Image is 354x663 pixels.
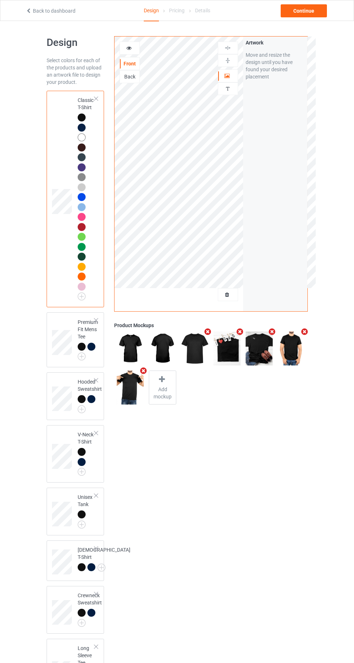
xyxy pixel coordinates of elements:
img: heather_texture.png [78,173,86,181]
img: svg+xml;base64,PD94bWwgdmVyc2lvbj0iMS4wIiBlbmNvZGluZz0iVVRGLTgiPz4KPHN2ZyB3aWR0aD0iMjJweCIgaGVpZ2... [78,468,86,476]
div: Classic T-Shirt [47,91,104,307]
div: Continue [281,4,327,17]
div: Design [144,0,159,21]
img: svg%3E%0A [224,85,231,92]
div: V-Neck T-Shirt [78,431,95,473]
img: regular.jpg [117,371,144,405]
div: [DEMOGRAPHIC_DATA] T-Shirt [78,546,130,571]
img: regular.jpg [181,331,208,365]
img: regular.jpg [246,331,273,365]
i: Remove mockup [203,328,212,335]
div: Classic T-Shirt [78,97,95,298]
div: Hooded Sweatshirt [47,372,104,420]
div: Front [120,60,139,67]
div: [DEMOGRAPHIC_DATA] T-Shirt [47,540,104,581]
img: svg+xml;base64,PD94bWwgdmVyc2lvbj0iMS4wIiBlbmNvZGluZz0iVVRGLTgiPz4KPHN2ZyB3aWR0aD0iMjJweCIgaGVpZ2... [78,521,86,529]
img: svg+xml;base64,PD94bWwgdmVyc2lvbj0iMS4wIiBlbmNvZGluZz0iVVRGLTgiPz4KPHN2ZyB3aWR0aD0iMjJweCIgaGVpZ2... [78,405,86,413]
img: svg+xml;base64,PD94bWwgdmVyc2lvbj0iMS4wIiBlbmNvZGluZz0iVVRGLTgiPz4KPHN2ZyB3aWR0aD0iMjJweCIgaGVpZ2... [98,564,105,572]
div: Back [120,73,139,80]
h1: Design [47,36,104,49]
div: Product Mockups [114,322,307,329]
div: Crewneck Sweatshirt [78,592,102,624]
img: svg+xml;base64,PD94bWwgdmVyc2lvbj0iMS4wIiBlbmNvZGluZz0iVVRGLTgiPz4KPHN2ZyB3aWR0aD0iMjJweCIgaGVpZ2... [78,292,86,300]
div: Details [195,0,210,21]
div: Hooded Sweatshirt [78,378,102,411]
i: Remove mockup [236,328,245,335]
div: Unisex Tank [47,488,104,535]
img: regular.jpg [278,331,305,365]
i: Remove mockup [300,328,309,335]
img: svg%3E%0A [224,57,231,64]
img: svg%3E%0A [224,44,231,51]
div: Move and resize the design until you have found your desired placement [246,51,305,80]
img: svg+xml;base64,PD94bWwgdmVyc2lvbj0iMS4wIiBlbmNvZGluZz0iVVRGLTgiPz4KPHN2ZyB3aWR0aD0iMjJweCIgaGVpZ2... [78,352,86,360]
div: Select colors for each of the products and upload an artwork file to design your product. [47,57,104,86]
div: Premium Fit Mens Tee [47,312,104,367]
div: Unisex Tank [78,493,95,526]
div: Crewneck Sweatshirt [47,586,104,634]
a: Back to dashboard [26,8,75,14]
div: V-Neck T-Shirt [47,425,104,483]
div: Pricing [169,0,185,21]
div: Premium Fit Mens Tee [78,318,98,358]
img: regular.jpg [149,331,176,365]
i: Remove mockup [268,328,277,335]
img: regular.jpg [213,331,241,365]
div: Add mockup [149,371,176,405]
i: Remove mockup [139,367,148,375]
div: Artwork [246,39,305,46]
img: regular.jpg [117,331,144,365]
img: svg+xml;base64,PD94bWwgdmVyc2lvbj0iMS4wIiBlbmNvZGluZz0iVVRGLTgiPz4KPHN2ZyB3aWR0aD0iMjJweCIgaGVpZ2... [78,619,86,627]
span: Add mockup [149,386,176,400]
